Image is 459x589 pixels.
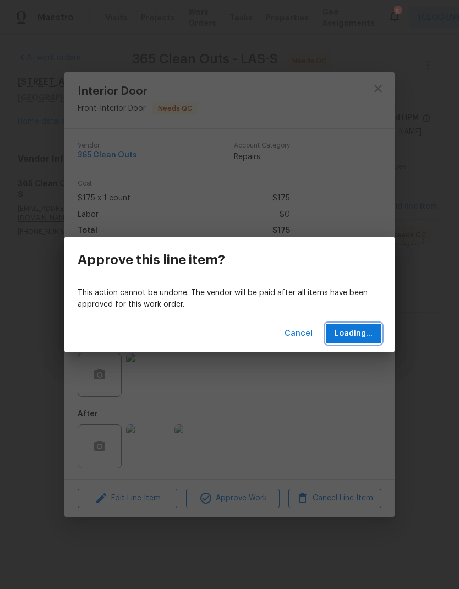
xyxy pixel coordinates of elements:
button: Loading... [326,324,381,344]
p: This action cannot be undone. The vendor will be paid after all items have been approved for this... [78,287,381,310]
button: Cancel [280,324,317,344]
h3: Approve this line item? [78,252,225,268]
span: Loading... [335,327,373,341]
span: Cancel [285,327,313,341]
